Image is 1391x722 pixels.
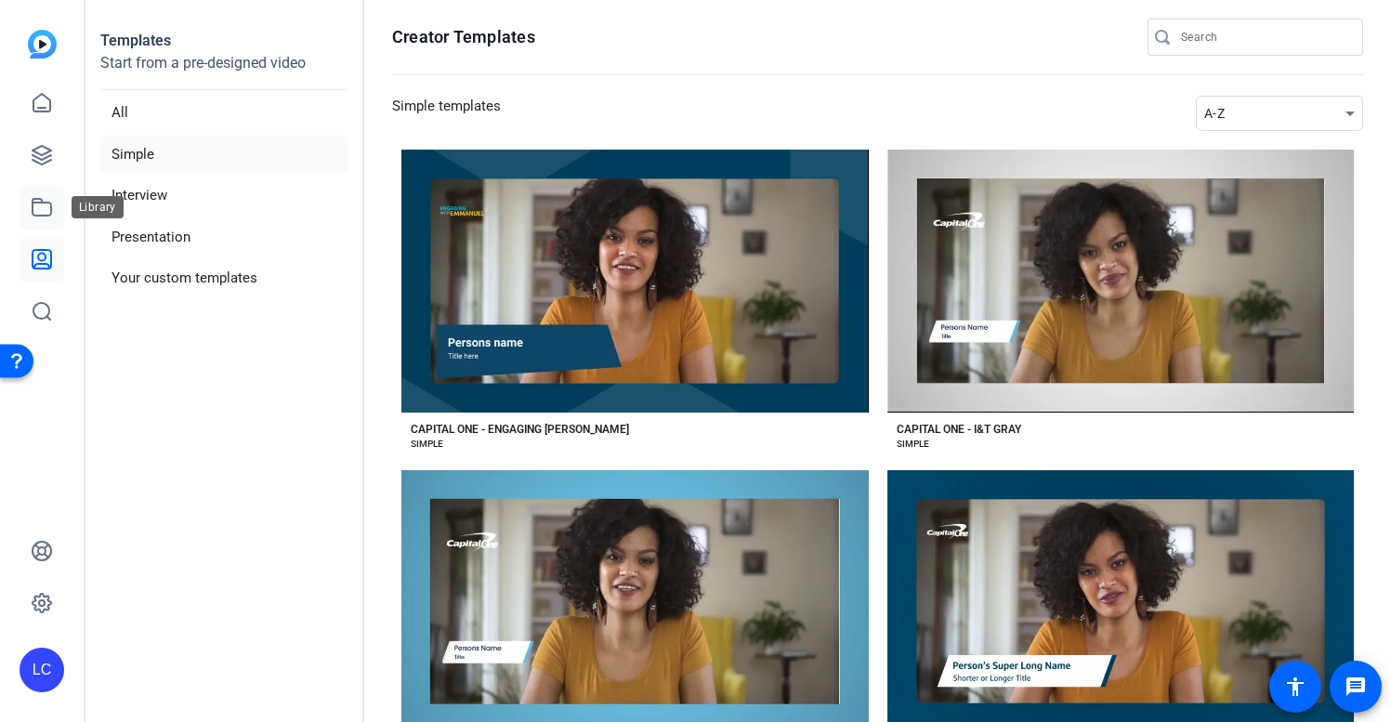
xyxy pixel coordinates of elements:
input: Search [1181,26,1348,48]
div: Library [72,196,124,218]
mat-icon: message [1345,676,1367,698]
li: Simple [100,136,348,174]
button: Template image [401,150,869,413]
div: LC [20,648,64,692]
h1: Creator Templates [392,26,535,48]
li: Presentation [100,218,348,256]
div: CAPITAL ONE - ENGAGING [PERSON_NAME] [411,422,629,437]
div: CAPITAL ONE - I&T GRAY [897,422,1021,437]
mat-icon: accessibility [1284,676,1306,698]
strong: Templates [100,32,171,49]
p: Start from a pre-designed video [100,52,348,90]
img: blue-gradient.svg [28,30,57,59]
li: All [100,94,348,132]
li: Your custom templates [100,259,348,297]
div: SIMPLE [897,437,929,452]
div: SIMPLE [411,437,443,452]
h3: Simple templates [392,96,501,131]
li: Interview [100,177,348,215]
button: Template image [887,150,1355,413]
span: A-Z [1204,106,1225,121]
